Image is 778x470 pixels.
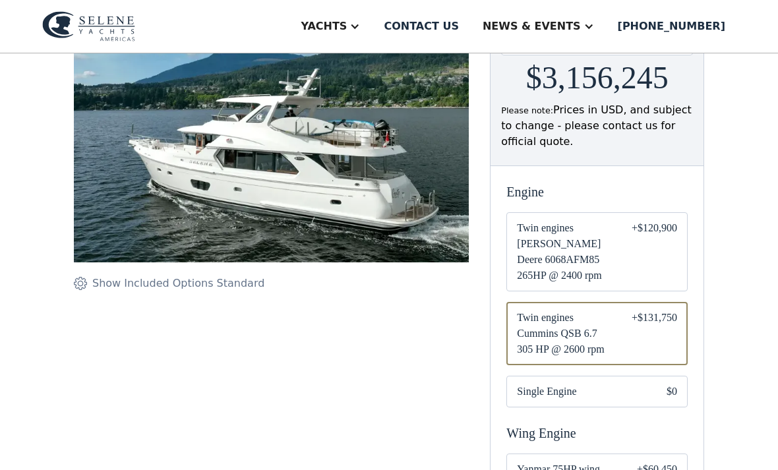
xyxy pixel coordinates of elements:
[526,61,669,96] h2: $3,156,245
[517,384,645,400] span: Single Engine
[384,18,459,34] div: Contact us
[501,103,693,150] div: Prices in USD, and subject to change - please contact us for official quote.
[632,221,677,284] div: +$120,900
[74,276,264,292] a: Show Included Options Standard
[517,310,611,358] span: Twin engines Cummins QSB 6.7 305 HP @ 2600 rpm
[506,183,688,202] div: Engine
[667,384,677,400] div: $0
[74,276,87,292] img: icon
[483,18,581,34] div: News & EVENTS
[42,11,135,42] img: logo
[506,424,688,444] div: Wing Engine
[501,106,553,116] span: Please note:
[632,310,677,358] div: +$131,750
[301,18,347,34] div: Yachts
[517,221,611,284] span: Twin engines [PERSON_NAME] Deere 6068AFM85 265HP @ 2400 rpm
[92,276,264,292] div: Show Included Options Standard
[618,18,725,34] div: [PHONE_NUMBER]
